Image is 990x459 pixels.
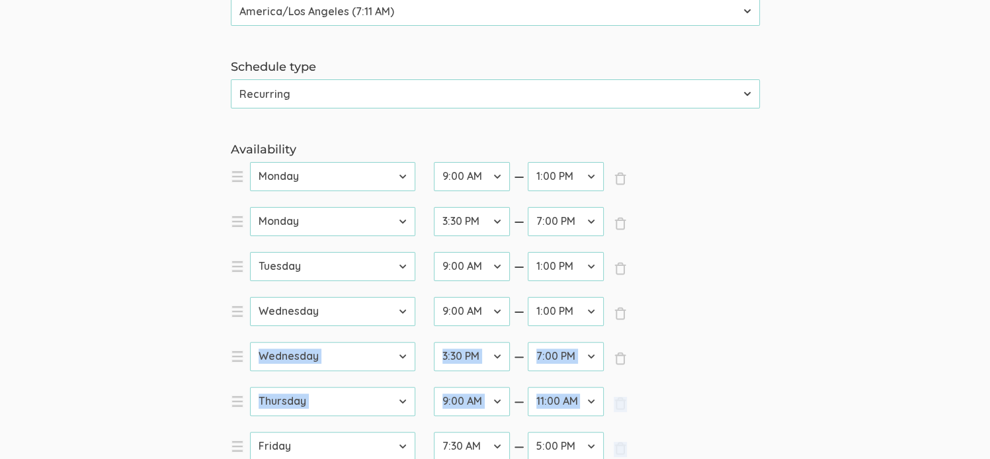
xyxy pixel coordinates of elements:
span: × [614,352,627,365]
span: × [614,262,627,275]
span: × [614,397,627,410]
span: × [614,442,627,455]
span: × [614,172,627,185]
label: Schedule type [231,59,760,76]
iframe: Chat Widget [924,396,990,459]
span: × [614,217,627,230]
label: Availability [231,142,760,159]
span: × [614,307,627,320]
